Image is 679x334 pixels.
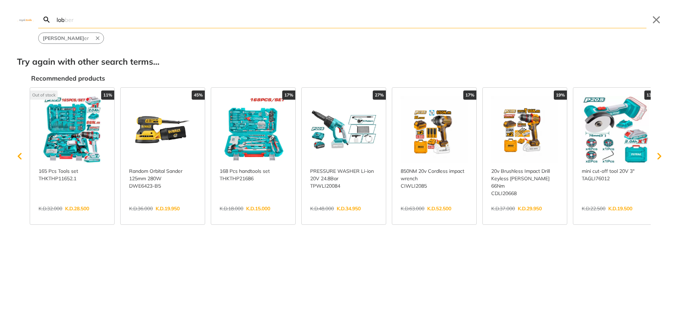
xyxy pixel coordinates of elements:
div: Suggestion: lobber [38,33,104,44]
input: Search… [55,11,646,28]
div: 45% [192,90,205,100]
div: 27% [373,90,386,100]
strong: [PERSON_NAME] [43,35,84,41]
div: 13% [644,90,657,100]
svg: Scroll right [652,149,666,163]
button: Select suggestion: lobber [39,33,93,43]
div: 19% [554,90,567,100]
svg: Search [42,16,51,24]
div: 17% [282,90,295,100]
div: Try again with other search terms… [17,55,662,68]
img: Close [17,18,34,21]
button: Close [651,14,662,25]
button: Remove suggestion: lobber [93,33,104,43]
svg: Remove suggestion: lobber [94,35,101,41]
div: 17% [463,90,476,100]
div: Out of stock [30,90,58,100]
span: er [43,35,89,42]
svg: Scroll left [13,149,27,163]
div: 11% [101,90,114,100]
div: Recommended products [31,74,662,83]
